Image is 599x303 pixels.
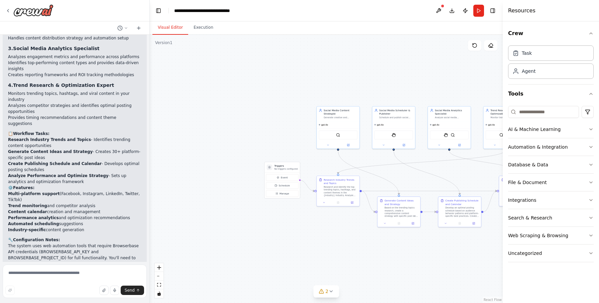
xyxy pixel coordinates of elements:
button: Web Scraping & Browsing [508,227,594,244]
button: File & Document [508,174,594,191]
button: Event [266,174,298,181]
button: Execution [188,21,219,35]
li: Analyzes engagement metrics and performance across platforms [8,54,141,60]
span: Event [281,176,288,179]
div: Web Scraping & Browsing [508,232,568,239]
li: Analyzes competitor strategies and identifies optimal posting opportunities [8,103,141,115]
img: StagehandTool [444,133,448,137]
g: Edge from 5f2c8e50-2973-47ae-9886-8d837dc964ef to c23818e2-f43d-405e-b976-c78016d3a00e [336,151,400,195]
div: Crew [508,43,594,84]
button: zoom out [155,272,163,281]
button: Open in side panel [394,143,414,147]
a: React Flow attribution [484,298,502,302]
h2: 📋 [8,131,141,137]
g: Edge from ed3220cc-3cc5-40e5-99c0-1a3c7af0d1e8 to 8df87132-3b25-4cd1-b1e7-b48419d969f5 [392,151,462,195]
img: SerperDevTool [336,133,340,137]
div: TriggersNo triggers configuredEventScheduleManage [264,162,300,198]
button: Crew [508,24,594,43]
strong: Performance analytics [8,215,59,220]
li: and competitor analysis [8,203,141,209]
button: Send [121,286,144,295]
div: Generate creative and engaging social media content ideas based on trending topics in the {indust... [324,116,357,119]
strong: Analyze Performance and Optimize Strategy [8,173,109,178]
nav: breadcrumb [174,7,249,14]
button: fit view [155,281,163,289]
button: Upload files [99,286,109,295]
button: Open in side panel [450,143,469,147]
span: gpt-4o [377,123,383,126]
span: Send [125,288,135,293]
button: zoom in [155,263,163,272]
li: content generation [8,227,141,233]
div: Social Media Content Strategist [324,109,357,116]
strong: Social Media Analytics Specialist [13,46,99,51]
h2: 🔧 [8,237,141,243]
button: 2 [314,285,339,298]
button: Open in side panel [346,200,358,204]
strong: Generate Content Ideas and Strategy [8,149,93,154]
button: Hide right sidebar [488,6,497,15]
button: Improve this prompt [5,286,15,295]
button: Open in side panel [338,143,358,147]
button: Switch to previous chat [115,24,131,32]
button: No output available [391,221,406,225]
button: toggle interactivity [155,289,163,298]
p: No triggers configured [274,168,298,170]
img: SerperDevTool [451,133,455,137]
div: Social Media Scheduler & PublisherSchedule and publish social media content across multiple platf... [372,106,415,149]
g: Edge from 620b16a3-e10e-4d7c-9297-c33d50f77359 to c23818e2-f43d-405e-b976-c78016d3a00e [362,189,375,214]
div: Analyze social media engagement metrics, track performance across platforms, identify top-perform... [435,116,469,119]
strong: Features: [13,185,34,190]
div: Develop an optimal posting schedule based on audience behavior patterns and platform-specific bes... [445,206,479,217]
div: Trend Research & Optimization Expert [490,109,524,116]
div: Tools [508,103,594,268]
strong: Content calendar [8,209,47,214]
g: Edge from e8b07eb0-d8ef-4b95-86a1-d9965f6a9a43 to 620b16a3-e10e-4d7c-9297-c33d50f77359 [336,151,506,174]
div: Social Media Content StrategistGenerate creative and engaging social media content ideas based on... [316,106,360,149]
div: Search & Research [508,214,552,221]
button: Tools [508,85,594,103]
div: AI & Machine Learning [508,126,561,133]
button: No output available [331,200,345,204]
div: Create Publishing Schedule and CalendarDevelop an optimal posting schedule based on audience beha... [438,196,481,227]
li: Creates reporting frameworks and ROI tracking methodologies [8,72,141,78]
strong: Trend Research & Optimization Expert [13,83,114,88]
h3: 4. [8,82,141,89]
div: Generate Content Ideas and StrategyBased on the trending topics research, create a comprehensive ... [377,196,421,227]
button: Uncategorized [508,245,594,262]
h2: ⚙️ [8,185,141,191]
g: Edge from triggers to 620b16a3-e10e-4d7c-9297-c33d50f77359 [299,178,315,193]
button: Integrations [508,191,594,209]
button: Start a new chat [133,24,144,32]
strong: Multi-platform support [8,191,60,196]
g: Edge from 8df87132-3b25-4cd1-b1e7-b48419d969f5 to 9a9206d6-73a4-445d-9627-f11215695448 [483,189,497,214]
div: Social Media Scheduler & Publisher [379,109,413,116]
strong: Create Publishing Schedule and Calendar [8,161,102,166]
button: AI & Machine Learning [508,121,594,138]
div: Integrations [508,197,536,203]
div: Uncategorized [508,250,542,257]
strong: Workflow Tasks: [13,131,49,136]
div: Generate Content Ideas and Strategy [384,199,418,206]
span: gpt-4o [488,123,495,126]
li: suggestions [8,221,141,227]
img: SerperDevTool [499,133,503,137]
button: Hide left sidebar [154,6,163,15]
strong: Trend monitoring [8,203,47,208]
li: - Identifies trending content opportunities [8,137,141,149]
button: Search & Research [508,209,594,226]
div: Research Industry Trends and TopicsResearch and identify the top trending topics, hashtags, and c... [316,176,360,206]
button: Manage [266,190,298,197]
div: Trend Research & Optimization ExpertMonitor trending topics, hashtags, and viral content in the {... [483,106,526,149]
li: and optimization recommendations [8,215,141,221]
div: Task [522,50,532,56]
div: React Flow controls [155,263,163,298]
h3: Triggers [274,164,298,167]
g: Edge from 0fb7e285-d59a-4fcf-96c2-334cc91b23f5 to 9a9206d6-73a4-445d-9627-f11215695448 [448,151,522,174]
div: File & Document [508,179,547,186]
div: Social Media Analytics SpecialistAnalyze social media engagement metrics, track performance acros... [428,106,471,149]
span: Schedule [279,184,290,187]
button: Open in side panel [468,221,480,225]
div: Agent [522,68,535,74]
button: Schedule [266,182,298,189]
